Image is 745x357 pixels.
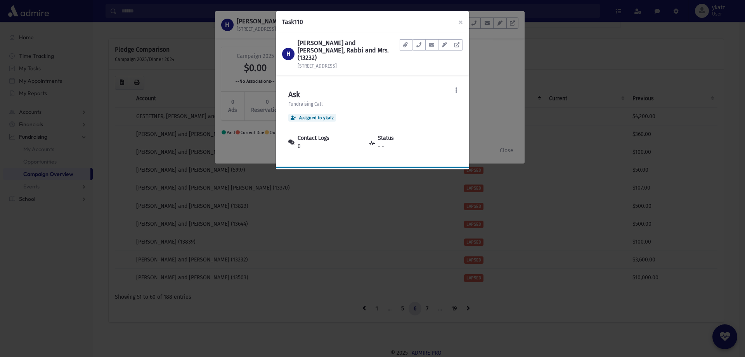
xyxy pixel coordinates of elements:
h6: [STREET_ADDRESS] [298,63,400,69]
span: - - [378,143,384,150]
p: Fundraising Call [288,101,443,108]
div: H [282,48,295,60]
strong: Contact Logs [298,135,329,141]
span: 0 [298,142,329,150]
button: × [452,11,469,33]
h1: [PERSON_NAME] and [PERSON_NAME], Rabbi and Mrs. (13232) [298,39,400,62]
span: Task [282,18,294,26]
a: H [PERSON_NAME] and [PERSON_NAME], Rabbi and Mrs. (13232) [STREET_ADDRESS] [282,39,400,69]
h6: 110 [282,17,303,27]
strong: Status [378,135,394,141]
h5: Ask [288,90,300,99]
div: Assigned to ykatz [288,114,336,122]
